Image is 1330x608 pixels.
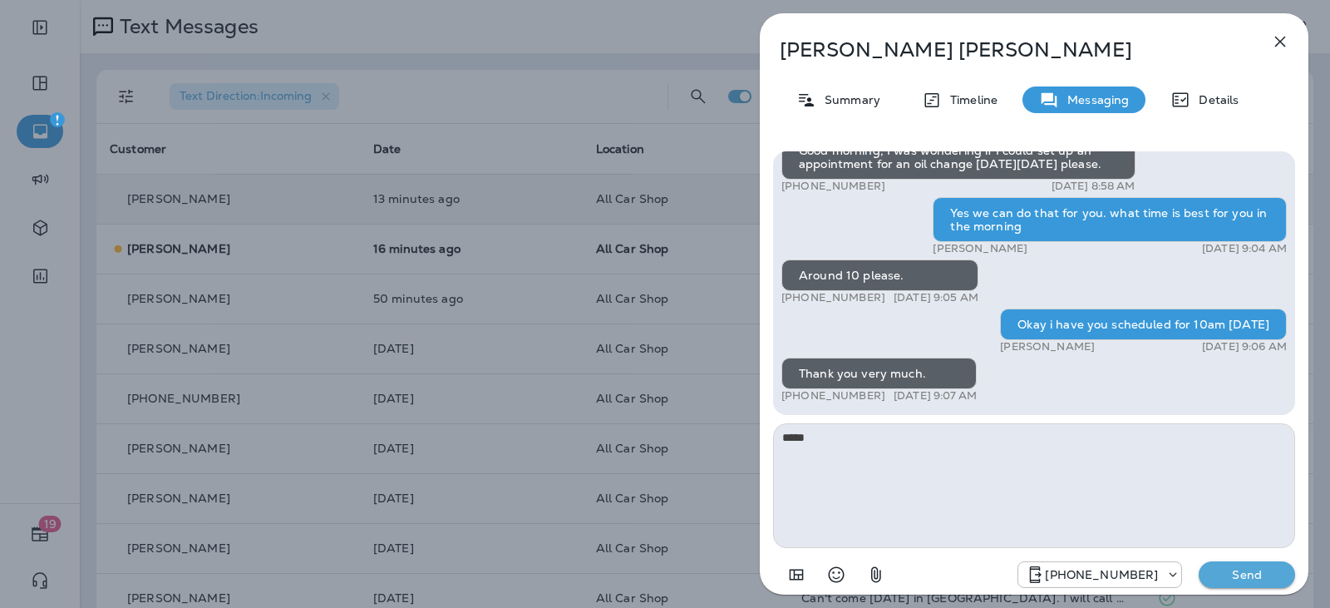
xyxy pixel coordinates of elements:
[1045,568,1158,581] p: [PHONE_NUMBER]
[1018,565,1181,585] div: +1 (689) 265-4479
[781,291,885,304] p: [PHONE_NUMBER]
[1212,567,1282,582] p: Send
[1190,93,1239,106] p: Details
[781,180,885,193] p: [PHONE_NUMBER]
[933,242,1027,255] p: [PERSON_NAME]
[820,558,853,591] button: Select an emoji
[816,93,880,106] p: Summary
[1000,309,1287,340] div: Okay i have you scheduled for 10am [DATE]
[894,291,978,304] p: [DATE] 9:05 AM
[781,135,1135,180] div: Good morning, I was wondering if I could set up an appointment for an oil change [DATE][DATE] ple...
[933,197,1287,242] div: Yes we can do that for you. what time is best for you in the morning
[1202,340,1287,353] p: [DATE] 9:06 AM
[1052,180,1135,193] p: [DATE] 8:58 AM
[1202,242,1287,255] p: [DATE] 9:04 AM
[781,389,885,403] p: [PHONE_NUMBER]
[1199,561,1295,588] button: Send
[780,38,1234,62] p: [PERSON_NAME] [PERSON_NAME]
[781,358,977,389] div: Thank you very much.
[894,389,977,403] p: [DATE] 9:07 AM
[942,93,997,106] p: Timeline
[780,558,813,591] button: Add in a premade template
[1000,340,1095,353] p: [PERSON_NAME]
[1059,93,1129,106] p: Messaging
[781,260,978,291] div: Around 10 please.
